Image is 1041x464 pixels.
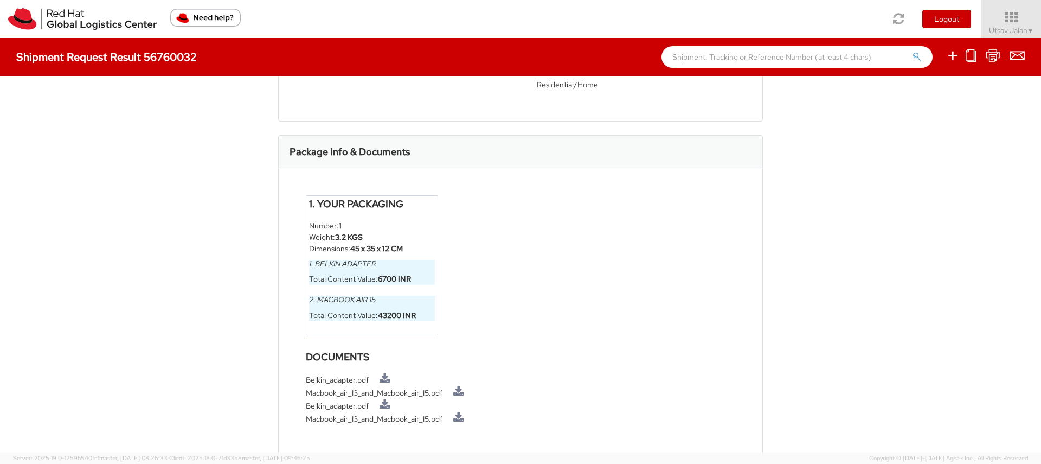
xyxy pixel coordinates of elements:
[537,79,727,94] td: Residential/Home
[309,232,435,243] li: Weight:
[378,310,416,320] strong: 43200 INR
[306,373,735,386] li: Belkin_adapter.pdf
[242,454,310,462] span: master, [DATE] 09:46:25
[335,232,363,242] strong: 3.2 KGS
[309,310,435,321] li: Total Content Value:
[309,243,435,255] li: Dimensions:
[378,274,411,284] strong: 6700 INR
[309,296,435,304] h6: 2. Macbook Air 15
[339,221,342,231] strong: 1
[661,46,933,68] input: Shipment, Tracking or Reference Number (at least 4 chars)
[350,244,403,253] strong: 45 x 35 x 12 CM
[869,454,1028,463] span: Copyright © [DATE]-[DATE] Agistix Inc., All Rights Reserved
[13,454,168,462] span: Server: 2025.19.0-1259b540fc1
[16,51,197,63] h4: Shipment Request Result 56760032
[309,199,435,209] h4: 1. Your Packaging
[1027,27,1034,35] span: ▼
[306,412,735,425] li: Macbook_air_13_and_Macbook_air_15.pdf
[989,26,1034,35] span: Utsav Jalan
[309,260,435,268] h6: 1. Belkin Adapter
[170,9,241,27] button: Need help?
[99,454,168,462] span: master, [DATE] 08:26:33
[306,386,735,399] li: Macbook_air_13_and_Macbook_air_15.pdf
[309,220,435,232] li: Number:
[922,10,971,28] button: Logout
[309,274,435,285] li: Total Content Value:
[8,8,157,30] img: rh-logistics-00dfa346123c4ec078e1.svg
[290,147,410,157] h3: Package Info & Documents
[306,399,735,412] li: Belkin_adapter.pdf
[169,454,310,462] span: Client: 2025.18.0-71d3358
[306,352,735,363] h4: Documents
